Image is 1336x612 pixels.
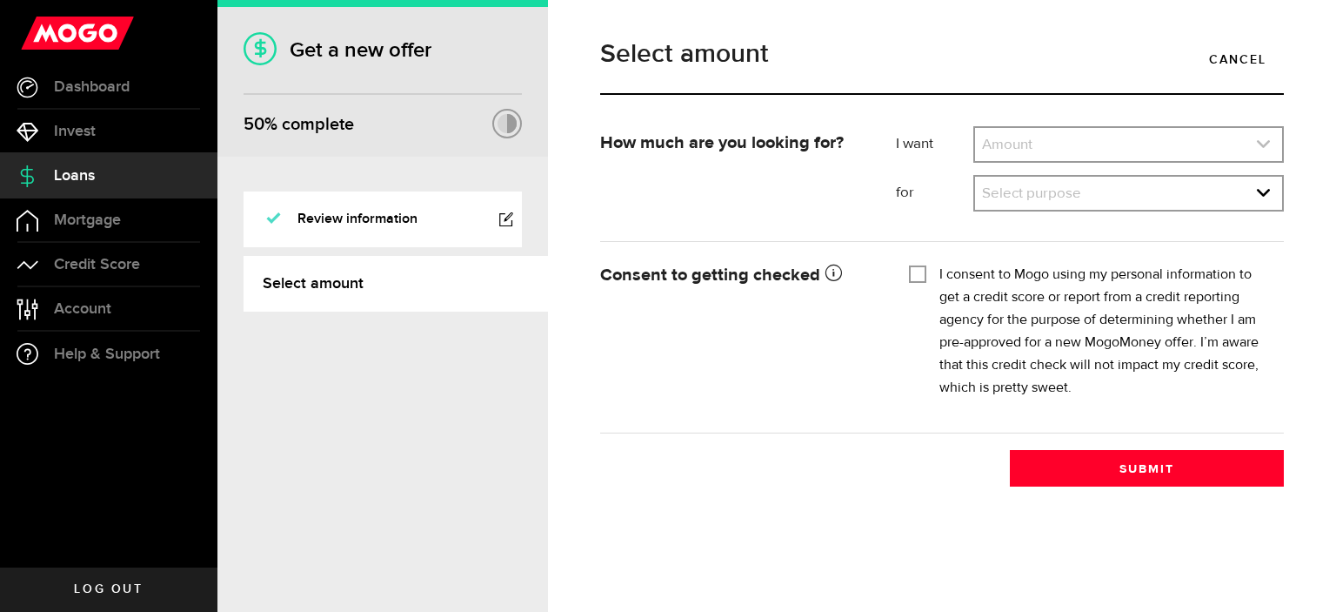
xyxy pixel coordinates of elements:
label: I want [896,134,973,155]
label: for [896,183,973,204]
span: Credit Score [54,257,140,272]
a: Cancel [1192,41,1284,77]
h1: Get a new offer [244,37,522,63]
span: Dashboard [54,79,130,95]
span: Log out [74,583,143,595]
span: Loans [54,168,95,184]
a: expand select [975,128,1282,161]
strong: How much are you looking for? [600,134,844,151]
a: expand select [975,177,1282,210]
span: Account [54,301,111,317]
button: Open LiveChat chat widget [14,7,66,59]
span: Help & Support [54,346,160,362]
div: % complete [244,109,354,140]
h1: Select amount [600,41,1284,67]
span: 50 [244,114,264,135]
span: Mortgage [54,212,121,228]
strong: Consent to getting checked [600,266,842,284]
span: Invest [54,124,96,139]
input: I consent to Mogo using my personal information to get a credit score or report from a credit rep... [909,264,926,281]
a: Review information [244,192,522,247]
button: Submit [1010,450,1284,487]
label: I consent to Mogo using my personal information to get a credit score or report from a credit rep... [939,264,1271,400]
a: Select amount [244,256,548,312]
